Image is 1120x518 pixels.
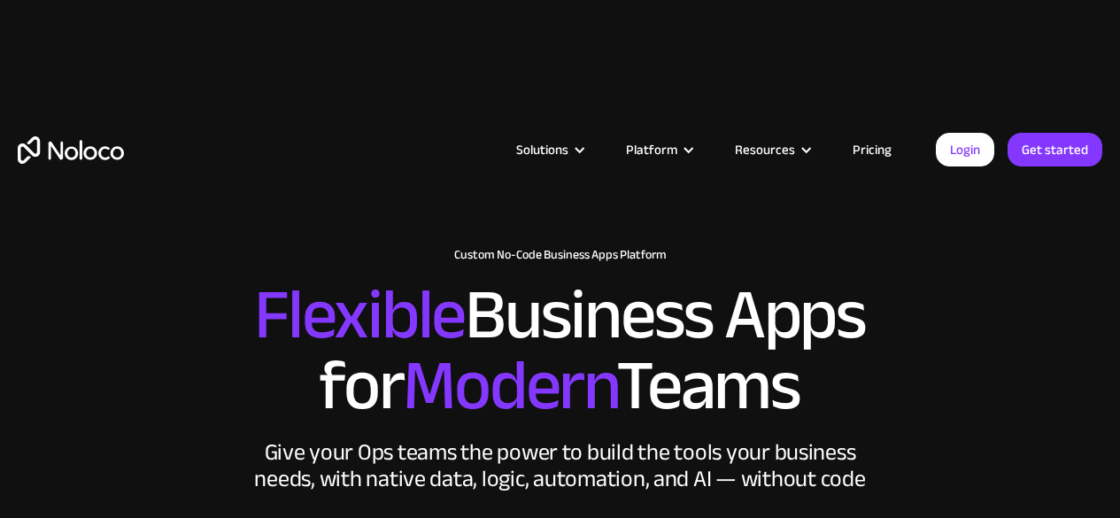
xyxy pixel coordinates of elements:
[254,249,465,381] span: Flexible
[830,138,914,161] a: Pricing
[1008,133,1102,166] a: Get started
[251,439,870,492] div: Give your Ops teams the power to build the tools your business needs, with native data, logic, au...
[18,136,124,164] a: home
[18,280,1102,421] h2: Business Apps for Teams
[403,320,616,452] span: Modern
[713,138,830,161] div: Resources
[604,138,713,161] div: Platform
[516,138,568,161] div: Solutions
[735,138,795,161] div: Resources
[936,133,994,166] a: Login
[626,138,677,161] div: Platform
[18,248,1102,262] h1: Custom No-Code Business Apps Platform
[494,138,604,161] div: Solutions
